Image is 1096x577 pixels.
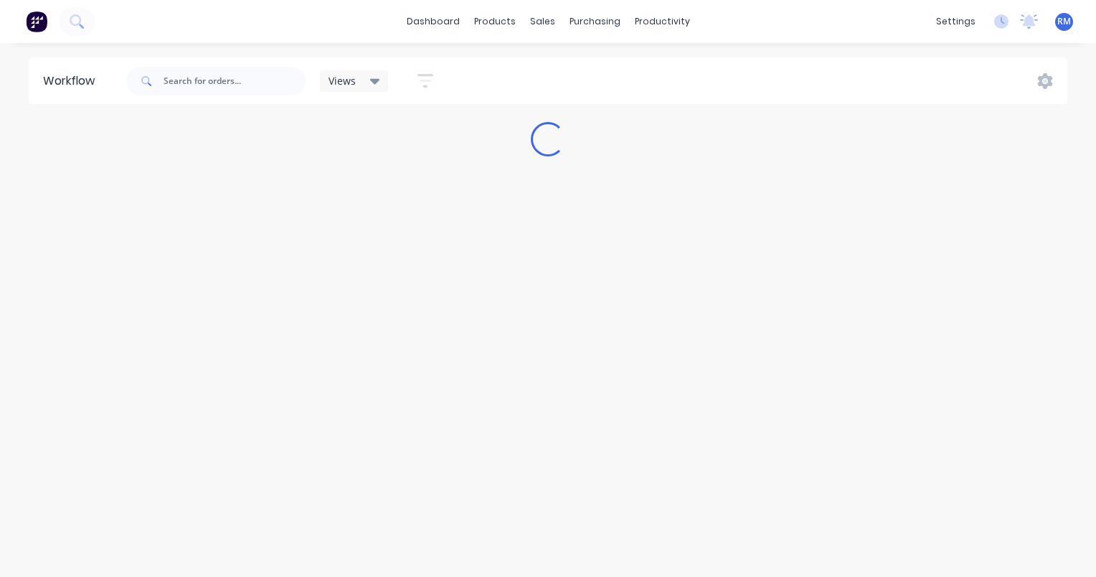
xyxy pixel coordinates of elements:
[164,67,306,95] input: Search for orders...
[562,11,628,32] div: purchasing
[1057,15,1071,28] span: RM
[43,72,102,90] div: Workflow
[628,11,697,32] div: productivity
[929,11,983,32] div: settings
[26,11,47,32] img: Factory
[467,11,523,32] div: products
[400,11,467,32] a: dashboard
[329,73,356,88] span: Views
[523,11,562,32] div: sales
